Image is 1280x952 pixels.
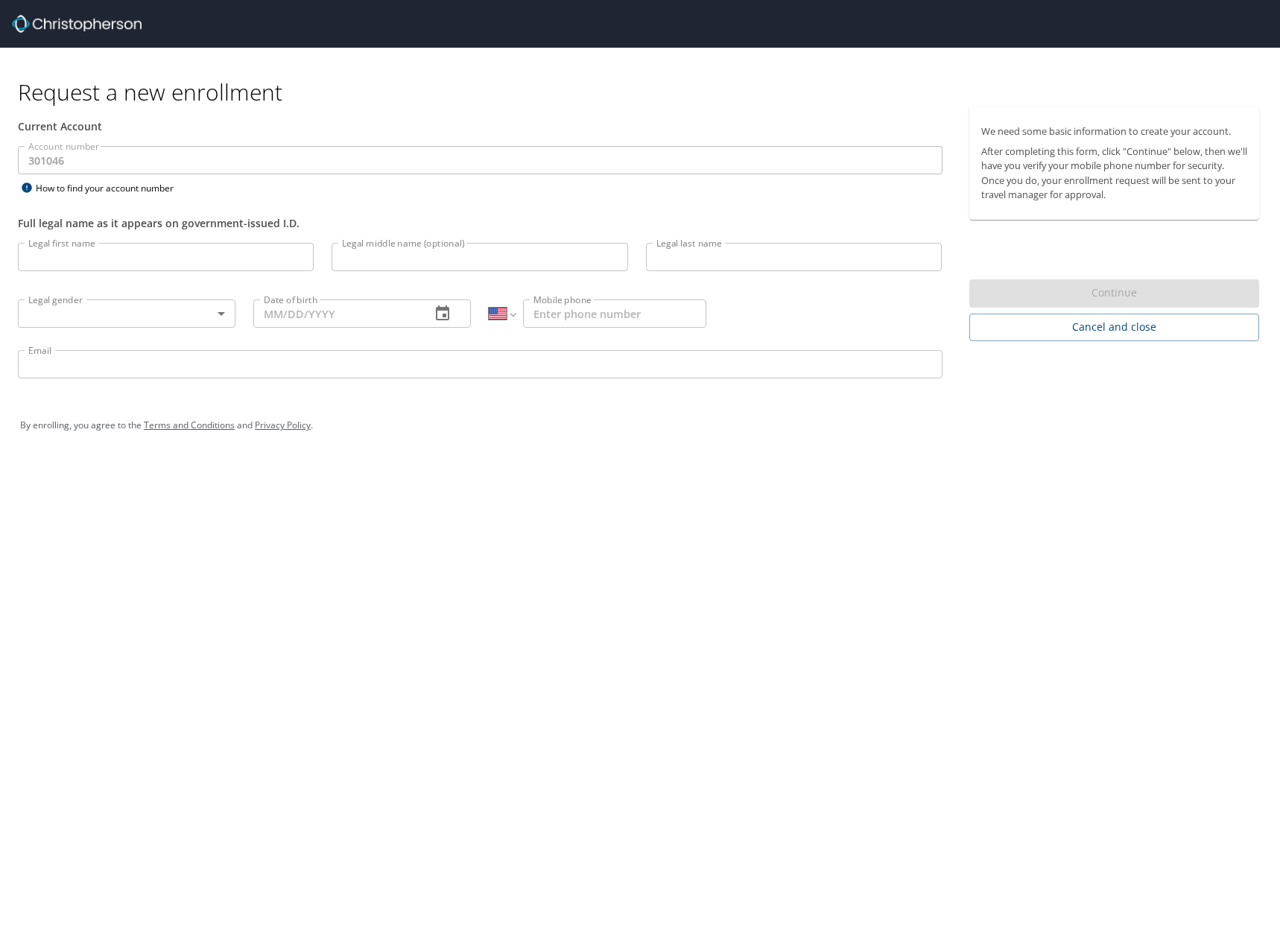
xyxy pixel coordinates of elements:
[18,299,235,328] div: ​
[253,299,419,328] input: MM/DD/YYYY
[18,215,942,231] div: Full legal name as it appears on government-issued I.D.
[981,145,1248,202] p: After completing this form, click "Continue" below, then we'll have you verify your mobile phone ...
[523,299,706,328] input: Enter phone number
[981,318,1248,337] span: Cancel and close
[981,124,1248,139] p: We need some basic information to create your account.
[255,419,311,431] a: Privacy Policy
[18,77,1271,107] h1: Request a new enrollment
[18,179,204,197] div: How to find your account number
[20,407,1260,444] div: By enrolling, you agree to the and .
[969,314,1260,341] button: Cancel and close
[144,419,235,431] a: Terms and Conditions
[18,118,942,134] div: Current Account
[12,15,142,33] img: cbt logo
